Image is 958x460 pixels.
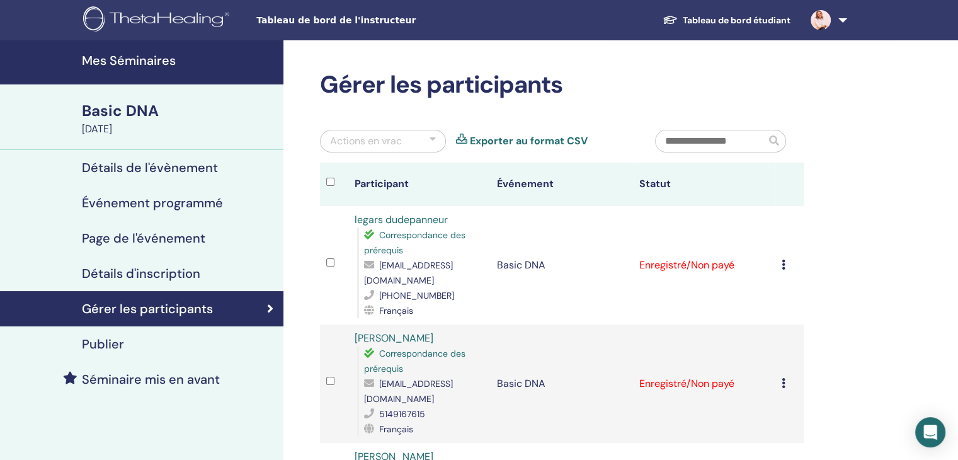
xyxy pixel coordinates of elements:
div: Open Intercom Messenger [915,417,945,447]
th: Participant [348,163,491,206]
a: Basic DNA[DATE] [74,100,283,137]
span: [PHONE_NUMBER] [379,290,454,301]
h4: Détails de l'évènement [82,160,218,175]
span: Français [379,305,413,316]
span: [EMAIL_ADDRESS][DOMAIN_NAME] [364,378,453,405]
span: 5149167615 [379,408,425,420]
h2: Gérer les participants [320,71,804,100]
div: [DATE] [82,122,276,137]
div: Actions en vrac [330,134,402,149]
a: legars dudepanneur [355,213,448,226]
a: Tableau de bord étudiant [653,9,801,32]
h4: Événement programmé [82,195,223,210]
h4: Publier [82,336,124,352]
img: graduation-cap-white.svg [663,14,678,25]
span: Tableau de bord de l'instructeur [256,14,445,27]
a: Exporter au format CSV [470,134,588,149]
span: Correspondance des prérequis [364,229,465,256]
img: logo.png [83,6,234,35]
td: Basic DNA [491,325,633,443]
div: Basic DNA [82,100,276,122]
h4: Détails d'inscription [82,266,200,281]
img: default.jpg [811,10,831,30]
h4: Séminaire mis en avant [82,372,220,387]
a: [PERSON_NAME] [355,331,433,345]
th: Événement [491,163,633,206]
th: Statut [633,163,775,206]
span: Correspondance des prérequis [364,348,465,374]
h4: Page de l'événement [82,231,205,246]
h4: Gérer les participants [82,301,213,316]
td: Basic DNA [491,206,633,325]
span: Français [379,423,413,435]
h4: Mes Séminaires [82,53,276,68]
span: [EMAIL_ADDRESS][DOMAIN_NAME] [364,260,453,286]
